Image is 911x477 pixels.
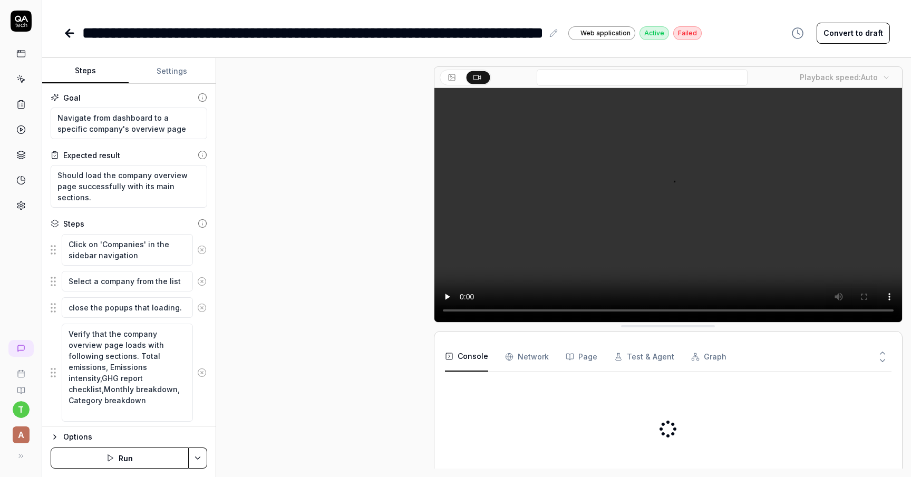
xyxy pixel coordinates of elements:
[51,323,207,422] div: Suggestions
[13,426,30,443] span: A
[193,271,211,292] button: Remove step
[51,447,189,469] button: Run
[193,362,211,383] button: Remove step
[4,378,37,395] a: Documentation
[51,233,207,266] div: Suggestions
[673,26,702,40] div: Failed
[8,340,34,357] a: New conversation
[4,418,37,445] button: A
[42,59,129,84] button: Steps
[63,150,120,161] div: Expected result
[63,218,84,229] div: Steps
[445,342,488,372] button: Console
[691,342,726,372] button: Graph
[817,23,890,44] button: Convert to draft
[13,401,30,418] button: t
[614,342,674,372] button: Test & Agent
[800,72,878,83] div: Playback speed:
[51,270,207,293] div: Suggestions
[51,297,207,319] div: Suggestions
[639,26,669,40] div: Active
[4,361,37,378] a: Book a call with us
[129,59,215,84] button: Settings
[566,342,597,372] button: Page
[568,26,635,40] a: Web application
[505,342,549,372] button: Network
[785,23,810,44] button: View version history
[51,431,207,443] button: Options
[193,239,211,260] button: Remove step
[63,431,207,443] div: Options
[580,28,631,38] span: Web application
[193,297,211,318] button: Remove step
[63,92,81,103] div: Goal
